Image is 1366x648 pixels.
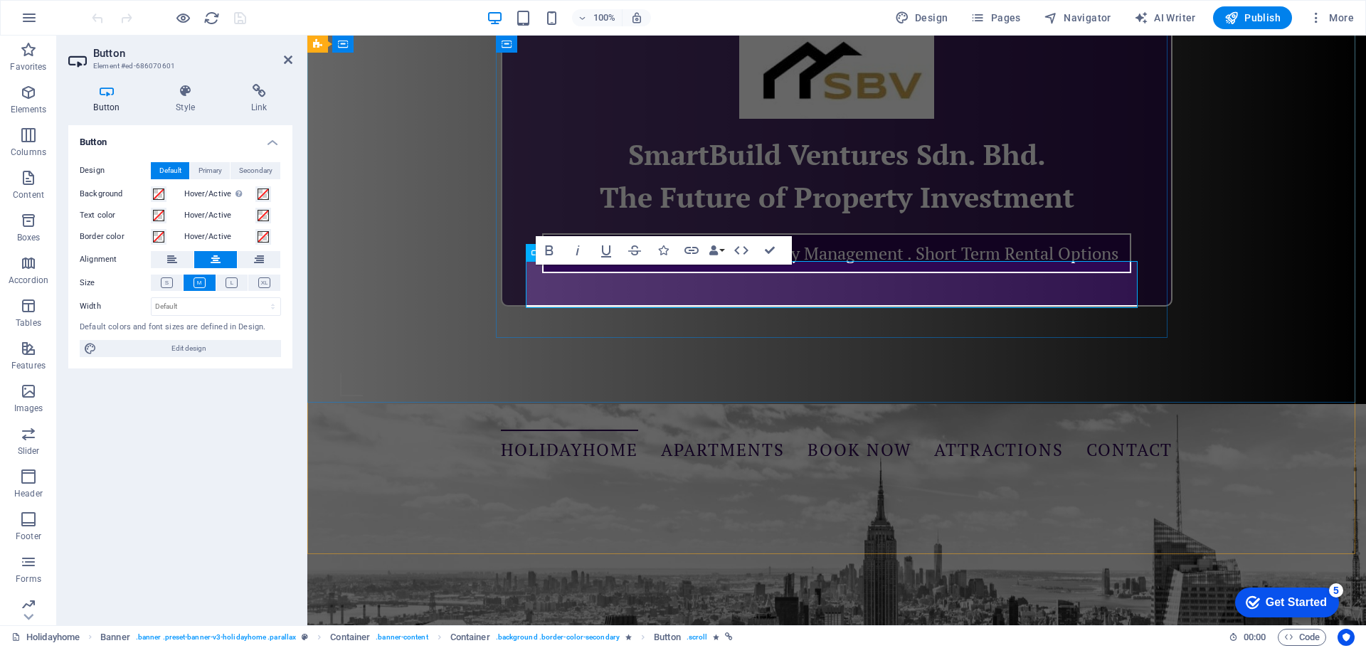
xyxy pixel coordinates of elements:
p: Header [14,488,43,499]
span: AI Writer [1134,11,1196,25]
i: This element is a customizable preset [302,633,308,641]
label: Text color [80,207,151,224]
span: 00 00 [1244,629,1266,646]
p: Footer [16,531,41,542]
span: More [1309,11,1354,25]
span: Primary [198,162,222,179]
label: Background [80,186,151,203]
button: Navigator [1038,6,1117,29]
nav: breadcrumb [100,629,733,646]
span: . banner-content [376,629,428,646]
label: Border color [80,228,151,245]
h4: Button [68,84,151,114]
p: Forms [16,573,41,585]
button: More [1303,6,1360,29]
button: 100% [572,9,623,26]
label: Design [80,162,151,179]
h4: Style [151,84,226,114]
label: Width [80,302,151,310]
button: Secondary [231,162,280,179]
span: . background .border-color-secondary [496,629,620,646]
p: Boxes [17,232,41,243]
span: Pages [970,11,1020,25]
div: Get Started 5 items remaining, 0% complete [11,7,115,37]
div: Default colors and font sizes are defined in Design. [80,322,281,334]
button: Icons [650,236,677,265]
div: 5 [105,3,120,17]
p: Elements [11,104,47,115]
button: Pages [965,6,1026,29]
label: Alignment [80,251,151,268]
h4: Link [226,84,292,114]
span: Publish [1224,11,1281,25]
label: Hover/Active [184,186,255,203]
p: Content [13,189,44,201]
p: Features [11,360,46,371]
p: Favorites [10,61,46,73]
label: Hover/Active [184,228,255,245]
span: Click to select. Double-click to edit [450,629,490,646]
button: Click here to leave preview mode and continue editing [174,9,191,26]
button: Link [678,236,705,265]
i: On resize automatically adjust zoom level to fit chosen device. [630,11,643,24]
p: Slider [18,445,40,457]
span: Click to select. Double-click to edit [654,629,681,646]
h3: Element #ed-686070601 [93,60,264,73]
button: Default [151,162,189,179]
button: Code [1278,629,1326,646]
span: Click to select. Double-click to edit [330,629,370,646]
span: . banner .preset-banner-v3-holidayhome .parallax [136,629,296,646]
h6: Session time [1229,629,1266,646]
button: Design [889,6,954,29]
span: . scroll [687,629,708,646]
p: Accordion [9,275,48,286]
i: Element contains an animation [713,633,719,641]
p: Tables [16,317,41,329]
button: Data Bindings [706,236,726,265]
a: Property Construction . Property Management . Short Term Rental Options [235,198,824,238]
span: Code [1284,629,1320,646]
span: Design [895,11,948,25]
span: Default [159,162,181,179]
i: Element contains an animation [625,633,632,641]
span: Secondary [239,162,272,179]
button: reload [203,9,220,26]
label: Hover/Active [184,207,255,224]
span: Navigator [1044,11,1111,25]
button: Primary [190,162,230,179]
p: Columns [11,147,46,158]
p: Images [14,403,43,414]
button: AI Writer [1128,6,1202,29]
button: HTML [728,236,755,265]
div: Get Started [42,16,103,28]
a: Click to cancel selection. Double-click to open Pages [11,629,80,646]
span: Edit design [101,340,277,357]
i: This element is linked [725,633,733,641]
i: Reload page [203,10,220,26]
div: Design (Ctrl+Alt+Y) [889,6,954,29]
label: Size [80,275,151,292]
h6: 100% [593,9,616,26]
span: : [1254,632,1256,642]
button: Underline (Ctrl+U) [593,236,620,265]
button: Italic (Ctrl+I) [564,236,591,265]
span: Click to select. Double-click to edit [100,629,130,646]
button: Confirm (Ctrl+⏎) [756,236,783,265]
button: Publish [1213,6,1292,29]
button: Edit design [80,340,281,357]
button: Usercentrics [1338,629,1355,646]
button: Strikethrough [621,236,648,265]
h4: Button [68,125,292,151]
h2: Button [93,47,292,60]
button: Bold (Ctrl+B) [536,236,563,265]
